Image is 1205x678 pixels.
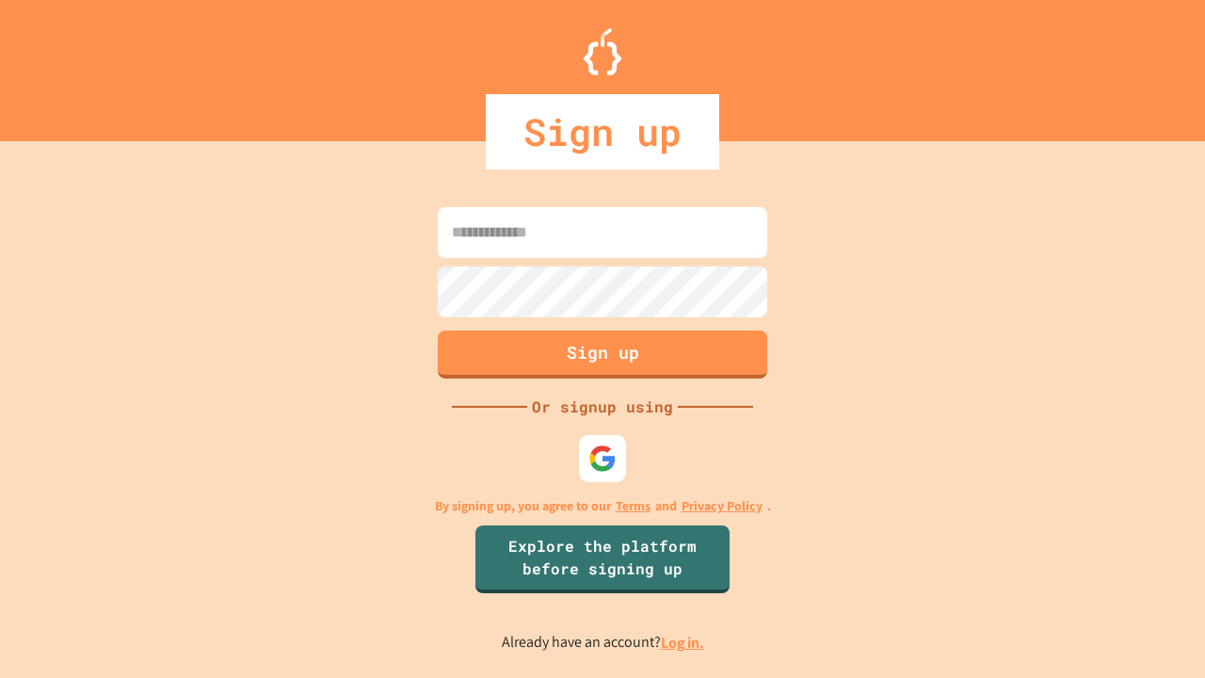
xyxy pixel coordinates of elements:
[486,94,719,169] div: Sign up
[616,496,651,516] a: Terms
[502,631,704,654] p: Already have an account?
[438,331,767,379] button: Sign up
[682,496,763,516] a: Privacy Policy
[475,525,730,593] a: Explore the platform before signing up
[527,395,678,418] div: Or signup using
[435,496,771,516] p: By signing up, you agree to our and .
[584,28,621,75] img: Logo.svg
[588,444,617,473] img: google-icon.svg
[661,633,704,653] a: Log in.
